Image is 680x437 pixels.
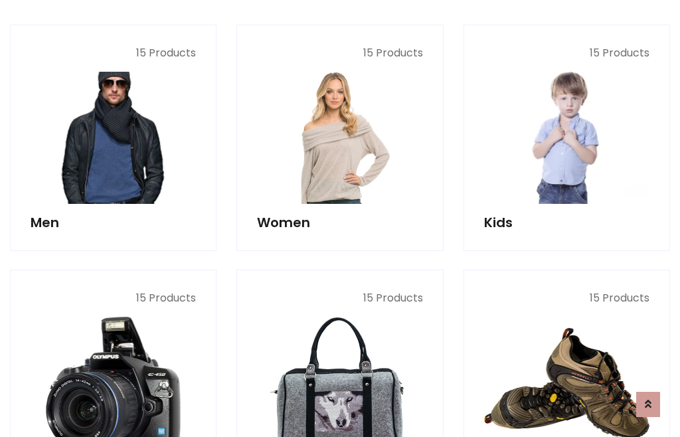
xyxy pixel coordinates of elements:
[31,215,196,230] h5: Men
[257,45,422,61] p: 15 Products
[31,290,196,306] p: 15 Products
[484,215,649,230] h5: Kids
[484,290,649,306] p: 15 Products
[257,290,422,306] p: 15 Products
[31,45,196,61] p: 15 Products
[257,215,422,230] h5: Women
[484,45,649,61] p: 15 Products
